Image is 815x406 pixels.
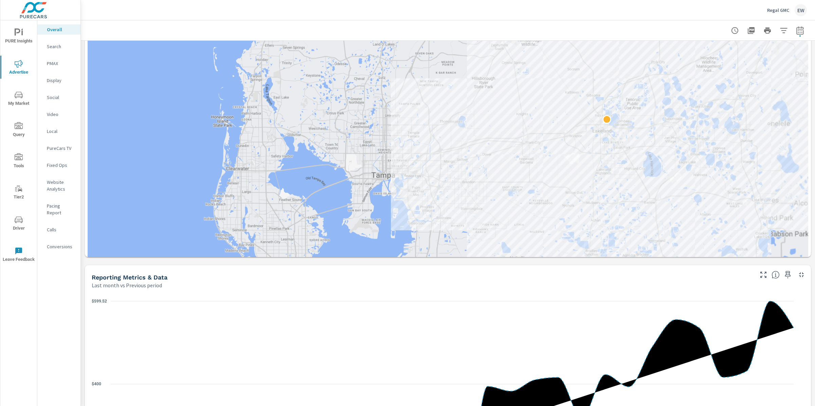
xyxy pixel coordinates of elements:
div: Social [37,92,80,102]
span: Tier2 [2,185,35,201]
button: Print Report [761,24,774,37]
p: Pacing Report [47,202,75,216]
div: Conversions [37,241,80,252]
div: nav menu [0,20,37,270]
button: Select Date Range [793,24,807,37]
div: Fixed Ops [37,160,80,170]
button: Minimize Widget [796,269,807,280]
div: Display [37,75,80,85]
p: PMAX [47,60,75,67]
span: Advertise [2,60,35,76]
p: Search [47,43,75,50]
p: Regal GMC [767,7,789,13]
span: My Market [2,91,35,108]
span: Understand performance data overtime and see how metrics compare to each other. [772,271,780,279]
div: Overall [37,24,80,35]
p: Last month vs Previous period [92,281,162,289]
p: Calls [47,226,75,233]
p: Local [47,128,75,135]
div: Pacing Report [37,201,80,218]
text: $599.52 [92,299,107,304]
span: Driver [2,216,35,232]
div: Calls [37,225,80,235]
div: EW [795,4,807,16]
p: Website Analytics [47,179,75,192]
p: Fixed Ops [47,162,75,169]
div: Video [37,109,80,119]
span: Tools [2,153,35,170]
span: Save this to your personalized report [782,269,793,280]
span: PURE Insights [2,28,35,45]
p: Conversions [47,243,75,250]
div: Local [37,126,80,136]
h5: Reporting Metrics & Data [92,274,167,281]
div: PMAX [37,58,80,69]
p: Display [47,77,75,84]
p: Social [47,94,75,101]
p: Overall [47,26,75,33]
text: $400 [92,382,101,386]
div: PureCars TV [37,143,80,153]
span: Leave Feedback [2,247,35,264]
button: Apply Filters [777,24,791,37]
div: Search [37,41,80,52]
div: Website Analytics [37,177,80,194]
button: Make Fullscreen [758,269,769,280]
p: PureCars TV [47,145,75,152]
button: "Export Report to PDF" [744,24,758,37]
p: Video [47,111,75,118]
span: Query [2,122,35,139]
